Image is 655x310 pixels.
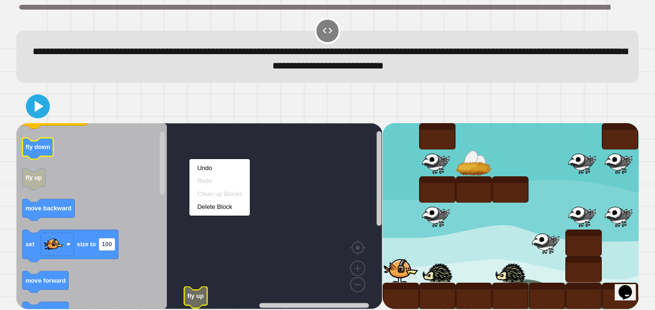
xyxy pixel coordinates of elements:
text: 100 [102,241,112,248]
text: move forward [25,277,66,284]
text: fly up [25,174,42,181]
text: fly down [25,143,50,150]
div: Blockly Workspace [16,123,382,309]
div: Delete Block [197,203,242,210]
div: Clean up Blocks [197,190,242,197]
text: fly up [187,292,204,299]
iframe: chat widget [615,272,645,300]
text: move backward [25,205,71,212]
text: set [25,241,35,248]
text: size to [77,241,96,248]
div: Undo [197,164,242,172]
div: Redo [197,177,242,184]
